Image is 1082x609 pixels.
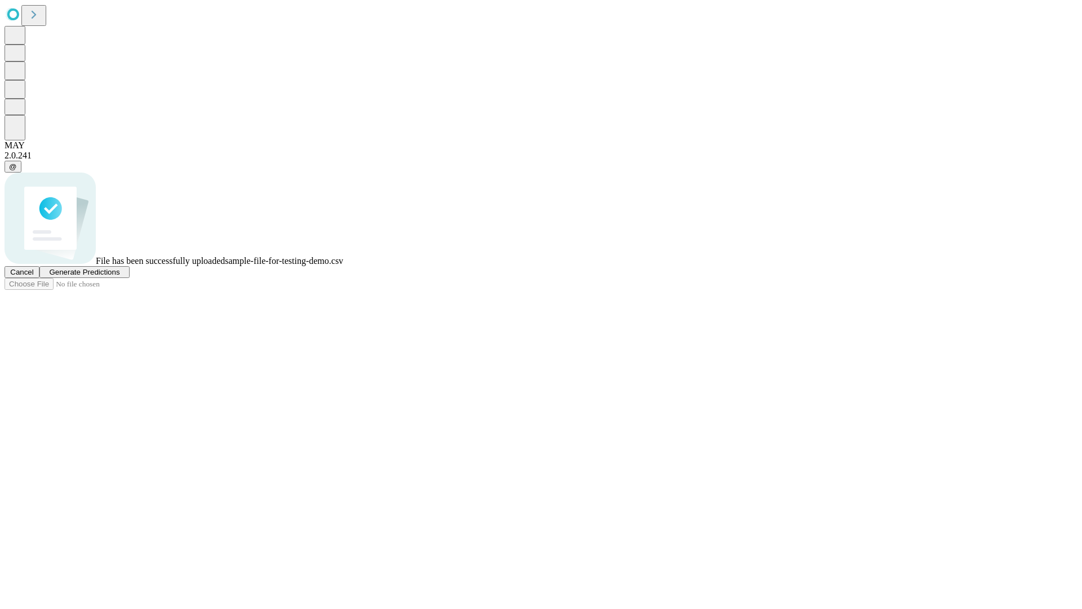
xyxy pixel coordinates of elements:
span: @ [9,162,17,171]
button: @ [5,161,21,173]
button: Generate Predictions [39,266,130,278]
div: 2.0.241 [5,151,1077,161]
span: File has been successfully uploaded [96,256,225,266]
button: Cancel [5,266,39,278]
span: Generate Predictions [49,268,119,276]
span: sample-file-for-testing-demo.csv [225,256,343,266]
div: MAY [5,140,1077,151]
span: Cancel [10,268,34,276]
